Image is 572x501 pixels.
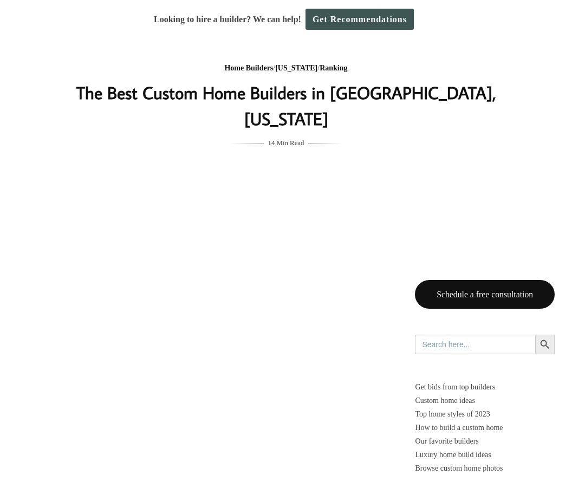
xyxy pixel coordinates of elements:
div: / / [70,62,502,75]
h1: The Best Custom Home Builders in [GEOGRAPHIC_DATA], [US_STATE] [70,80,502,132]
a: Get Recommendations [305,9,414,30]
a: Home Builders [224,64,273,72]
a: Ranking [320,64,347,72]
a: [US_STATE] [275,64,317,72]
span: 14 Min Read [268,137,304,149]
